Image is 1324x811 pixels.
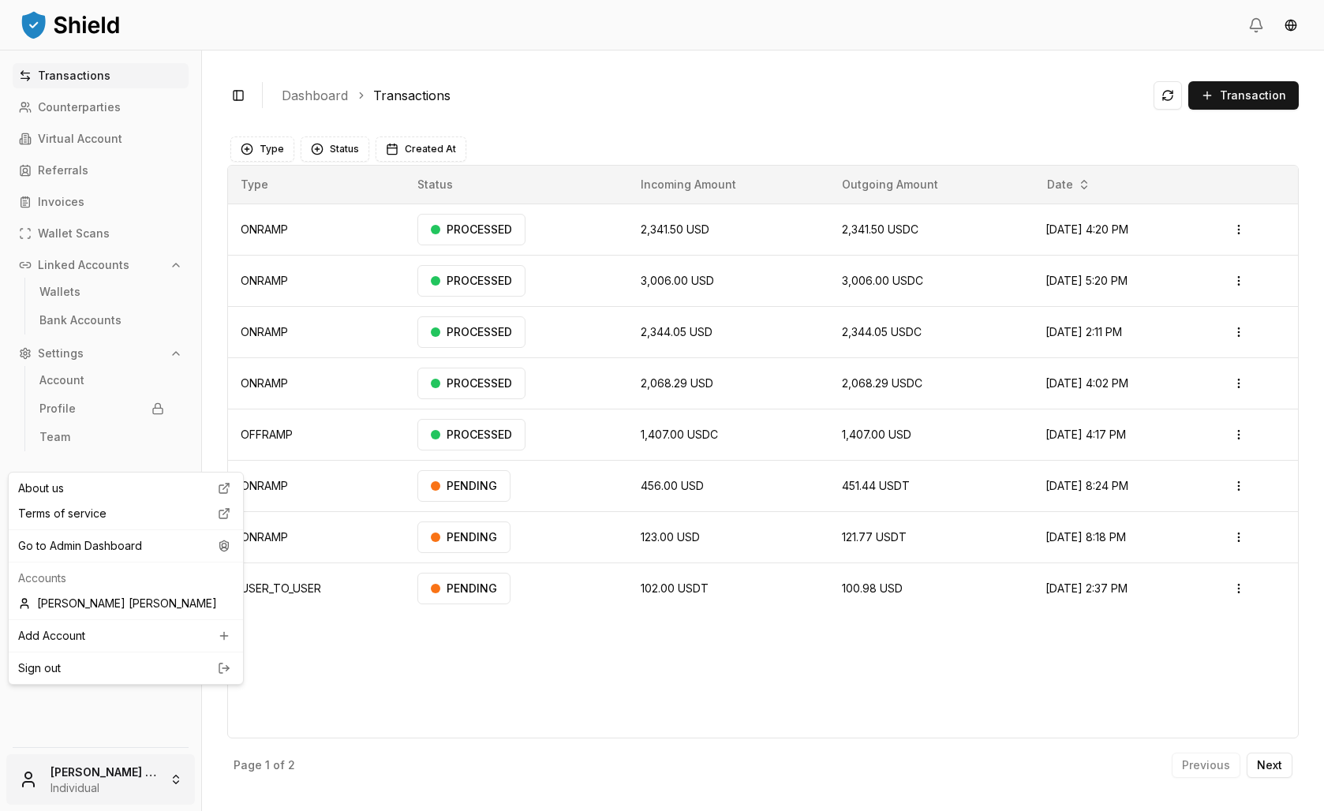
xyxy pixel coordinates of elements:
div: Go to Admin Dashboard [12,533,240,559]
div: [PERSON_NAME] [PERSON_NAME] [12,591,240,616]
a: Sign out [18,660,234,676]
p: Accounts [18,570,234,586]
a: Terms of service [12,501,240,526]
a: Add Account [12,623,240,648]
a: About us [12,476,240,501]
